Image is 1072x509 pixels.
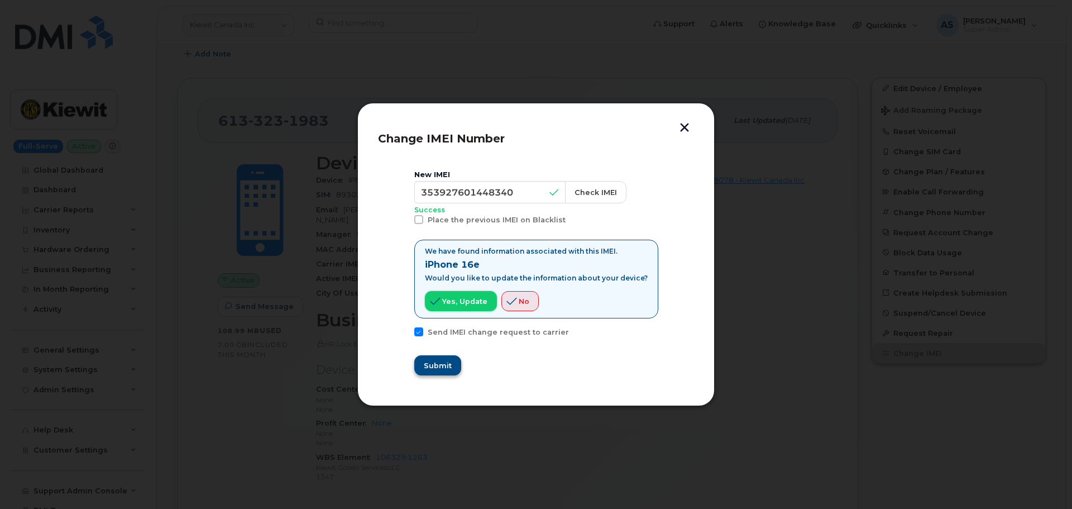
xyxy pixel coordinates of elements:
[428,328,569,336] span: Send IMEI change request to carrier
[414,355,461,375] button: Submit
[401,327,406,333] input: Send IMEI change request to carrier
[414,170,658,179] div: New IMEI
[425,291,497,311] button: Yes, update
[414,206,658,215] p: Success
[1023,460,1064,501] iframe: Messenger Launcher
[425,274,648,283] p: Would you like to update the information about your device?
[442,296,487,307] span: Yes, update
[428,216,566,224] span: Place the previous IMEI on Blacklist
[401,215,406,221] input: Place the previous IMEI on Blacklist
[565,181,626,203] button: Check IMEI
[425,259,480,270] strong: iPhone 16e
[501,291,539,311] button: No
[424,360,452,371] span: Submit
[425,247,648,256] p: We have found information associated with this IMEI.
[519,296,529,307] span: No
[378,132,505,145] span: Change IMEI Number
